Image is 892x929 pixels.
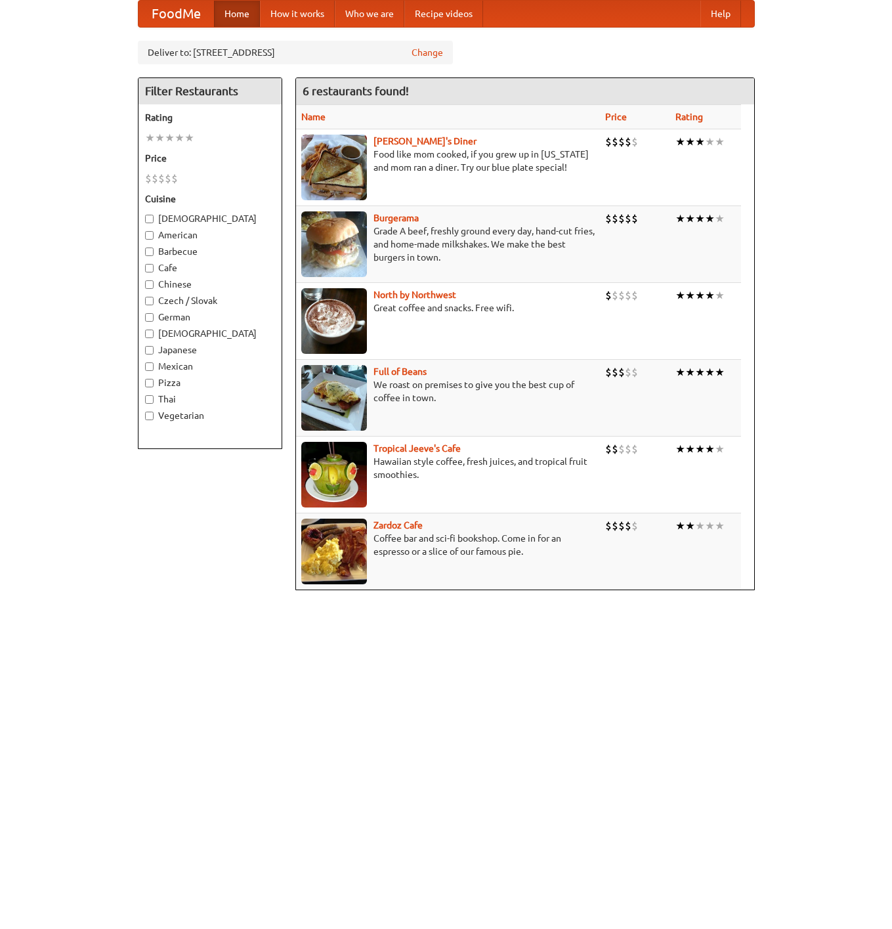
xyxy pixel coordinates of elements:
[631,442,638,456] li: $
[145,215,154,223] input: [DEMOGRAPHIC_DATA]
[301,519,367,584] img: zardoz.jpg
[145,212,275,225] label: [DEMOGRAPHIC_DATA]
[695,519,705,533] li: ★
[165,171,171,186] li: $
[145,231,154,240] input: American
[301,378,595,404] p: We roast on premises to give you the best cup of coffee in town.
[675,211,685,226] li: ★
[373,366,427,377] b: Full of Beans
[675,135,685,149] li: ★
[373,290,456,300] a: North by Northwest
[675,288,685,303] li: ★
[145,330,154,338] input: [DEMOGRAPHIC_DATA]
[155,131,165,145] li: ★
[301,148,595,174] p: Food like mom cooked, if you grew up in [US_STATE] and mom ran a diner. Try our blue plate special!
[301,225,595,264] p: Grade A beef, freshly ground every day, hand-cut fries, and home-made milkshakes. We make the bes...
[605,211,612,226] li: $
[618,442,625,456] li: $
[145,346,154,355] input: Japanese
[705,365,715,379] li: ★
[175,131,184,145] li: ★
[605,288,612,303] li: $
[301,301,595,314] p: Great coffee and snacks. Free wifi.
[715,288,725,303] li: ★
[165,131,175,145] li: ★
[675,519,685,533] li: ★
[373,213,419,223] a: Burgerama
[605,135,612,149] li: $
[605,112,627,122] a: Price
[695,365,705,379] li: ★
[685,135,695,149] li: ★
[618,288,625,303] li: $
[145,311,275,324] label: German
[715,519,725,533] li: ★
[695,135,705,149] li: ★
[373,520,423,530] a: Zardoz Cafe
[612,211,618,226] li: $
[214,1,260,27] a: Home
[145,245,275,258] label: Barbecue
[145,379,154,387] input: Pizza
[685,365,695,379] li: ★
[605,365,612,379] li: $
[145,393,275,406] label: Thai
[695,442,705,456] li: ★
[260,1,335,27] a: How it works
[685,519,695,533] li: ★
[695,288,705,303] li: ★
[695,211,705,226] li: ★
[705,211,715,226] li: ★
[138,78,282,104] h4: Filter Restaurants
[145,376,275,389] label: Pizza
[145,248,154,256] input: Barbecue
[625,211,631,226] li: $
[145,297,154,305] input: Czech / Slovak
[715,211,725,226] li: ★
[303,85,409,97] ng-pluralize: 6 restaurants found!
[301,455,595,481] p: Hawaiian style coffee, fresh juices, and tropical fruit smoothies.
[373,443,461,454] a: Tropical Jeeve's Cafe
[404,1,483,27] a: Recipe videos
[145,362,154,371] input: Mexican
[685,288,695,303] li: ★
[625,442,631,456] li: $
[618,211,625,226] li: $
[145,131,155,145] li: ★
[145,294,275,307] label: Czech / Slovak
[705,288,715,303] li: ★
[705,135,715,149] li: ★
[145,278,275,291] label: Chinese
[612,135,618,149] li: $
[631,211,638,226] li: $
[301,211,367,277] img: burgerama.jpg
[412,46,443,59] a: Change
[145,171,152,186] li: $
[301,365,367,431] img: beans.jpg
[301,288,367,354] img: north.jpg
[631,519,638,533] li: $
[152,171,158,186] li: $
[700,1,741,27] a: Help
[184,131,194,145] li: ★
[685,442,695,456] li: ★
[145,192,275,205] h5: Cuisine
[618,135,625,149] li: $
[625,519,631,533] li: $
[158,171,165,186] li: $
[618,519,625,533] li: $
[138,41,453,64] div: Deliver to: [STREET_ADDRESS]
[675,112,703,122] a: Rating
[631,135,638,149] li: $
[685,211,695,226] li: ★
[301,135,367,200] img: sallys.jpg
[715,442,725,456] li: ★
[705,519,715,533] li: ★
[145,395,154,404] input: Thai
[715,365,725,379] li: ★
[301,532,595,558] p: Coffee bar and sci-fi bookshop. Come in for an espresso or a slice of our famous pie.
[145,280,154,289] input: Chinese
[625,288,631,303] li: $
